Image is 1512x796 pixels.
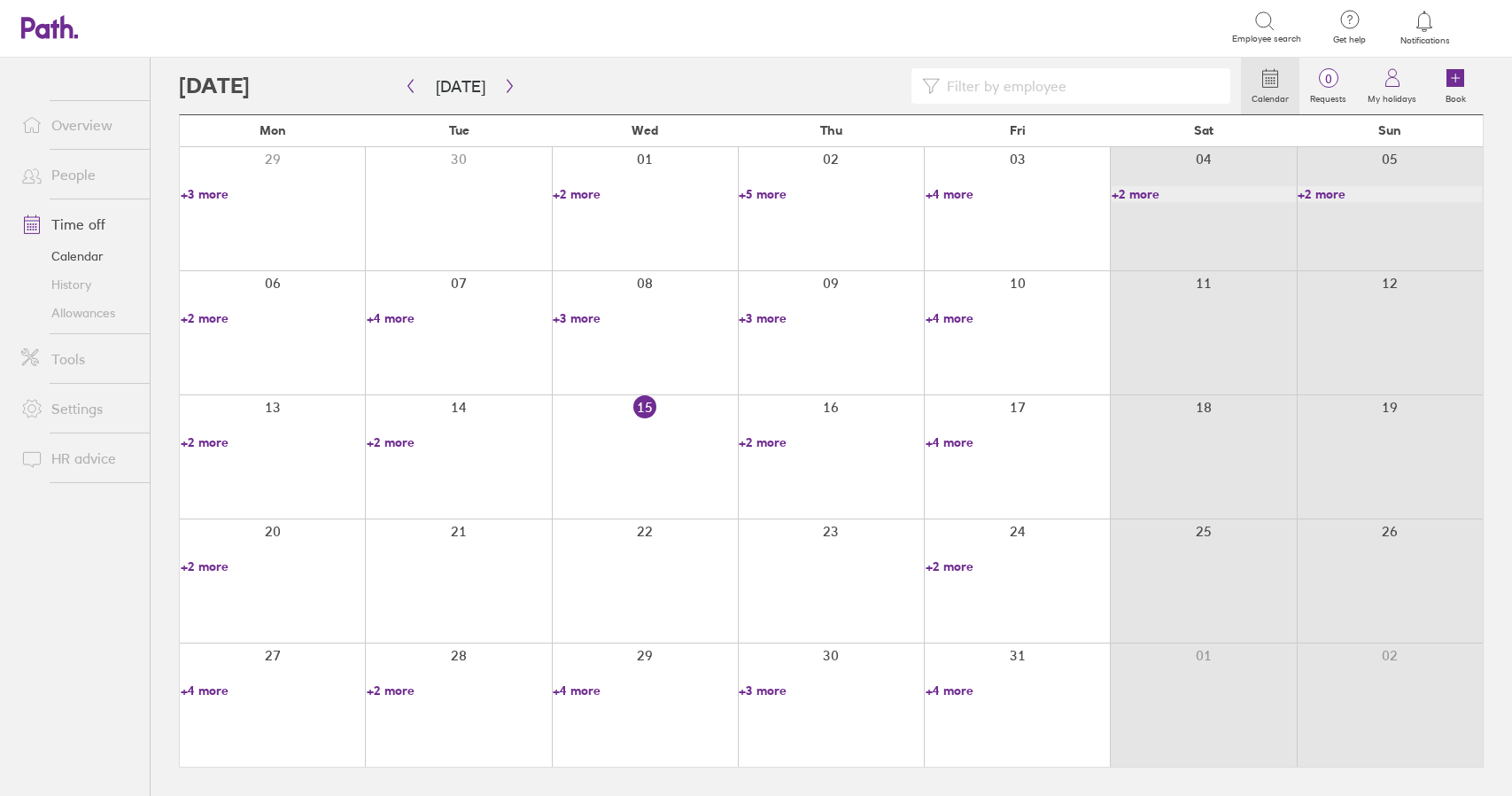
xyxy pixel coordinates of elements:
[7,270,150,299] a: History
[367,310,551,326] a: +4 more
[449,123,469,137] span: Tue
[739,186,923,202] a: +5 more
[1298,186,1482,202] a: +2 more
[7,242,150,270] a: Calendar
[7,157,150,192] a: People
[553,683,737,698] a: +4 more
[198,19,244,35] div: Search
[7,207,150,242] a: Time off
[367,434,551,450] a: +2 more
[1299,58,1357,114] a: 0Requests
[7,391,150,426] a: Settings
[1194,123,1213,137] span: Sat
[632,123,658,137] span: Wed
[940,69,1220,103] input: Filter by employee
[926,434,1110,450] a: +4 more
[1112,186,1296,202] a: +2 more
[7,441,150,476] a: HR advice
[7,299,150,327] a: Allowances
[1357,58,1427,114] a: My holidays
[7,107,150,143] a: Overview
[1396,9,1454,46] a: Notifications
[926,310,1110,326] a: +4 more
[1396,35,1454,46] span: Notifications
[1435,89,1477,105] label: Book
[926,683,1110,698] a: +4 more
[926,186,1110,202] a: +4 more
[1241,89,1299,105] label: Calendar
[181,186,365,202] a: +3 more
[181,683,365,698] a: +4 more
[181,558,365,574] a: +2 more
[1427,58,1484,114] a: Book
[422,72,500,101] button: [DATE]
[1299,72,1357,86] span: 0
[7,341,150,377] a: Tools
[553,186,737,202] a: +2 more
[1321,35,1378,45] span: Get help
[181,434,365,450] a: +2 more
[1357,89,1427,105] label: My holidays
[739,310,923,326] a: +3 more
[820,123,842,137] span: Thu
[553,310,737,326] a: +3 more
[1241,58,1299,114] a: Calendar
[367,683,551,698] a: +2 more
[926,558,1110,574] a: +2 more
[1299,89,1357,105] label: Requests
[739,683,923,698] a: +3 more
[260,123,286,137] span: Mon
[1010,123,1026,137] span: Fri
[181,310,365,326] a: +2 more
[1378,123,1401,137] span: Sun
[1232,34,1301,44] span: Employee search
[739,434,923,450] a: +2 more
